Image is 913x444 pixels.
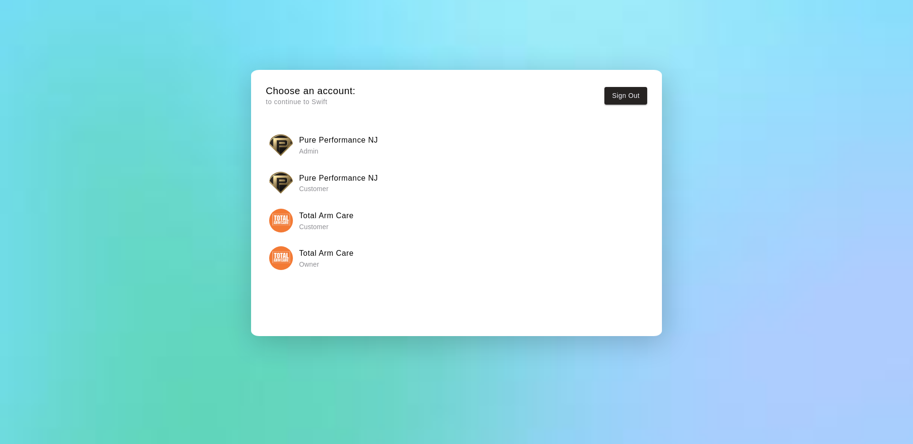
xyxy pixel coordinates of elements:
h6: Total Arm Care [299,247,354,260]
p: Owner [299,260,354,269]
img: Pure Performance NJ [269,133,293,157]
button: Pure Performance NJPure Performance NJ Customer [266,168,647,198]
button: Total Arm CareTotal Arm Care Customer [266,205,647,235]
button: Pure Performance NJPure Performance NJ Admin [266,130,647,160]
h6: Pure Performance NJ [299,134,378,146]
p: Customer [299,184,378,193]
button: Sign Out [604,87,647,105]
img: Total Arm Care [269,209,293,232]
p: Admin [299,146,378,156]
h5: Choose an account: [266,85,356,97]
p: Customer [299,222,354,232]
h6: Pure Performance NJ [299,172,378,184]
p: to continue to Swift [266,97,356,107]
img: Pure Performance NJ [269,171,293,194]
h6: Total Arm Care [299,210,354,222]
img: Total Arm Care [269,246,293,270]
button: Total Arm CareTotal Arm Care Owner [266,243,647,273]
